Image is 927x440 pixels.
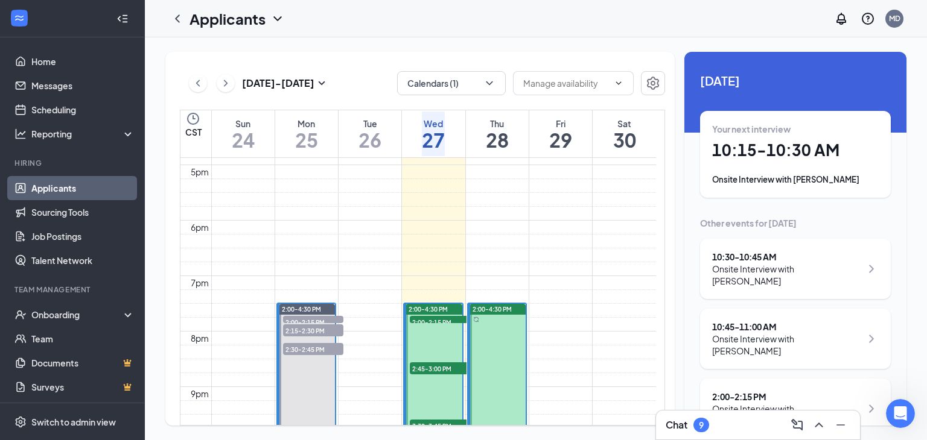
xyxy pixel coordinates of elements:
a: Messages [31,74,135,98]
div: Fri [549,118,572,130]
a: August 25, 2025 [293,110,320,157]
svg: ChevronRight [864,401,879,416]
input: Manage availability [523,77,609,90]
button: ChevronUp [809,415,829,435]
svg: QuestionInfo [861,11,875,26]
div: 10:30 - 10:45 AM [712,251,861,263]
svg: WorkstreamLogo [13,12,25,24]
span: 2:00-2:15 PM [283,316,343,328]
div: Team Management [14,284,132,295]
h1: Applicants [190,8,266,29]
h1: 24 [232,130,255,150]
div: 9pm [188,387,211,400]
svg: ChevronDown [270,11,285,26]
svg: ChevronRight [864,262,879,276]
a: DocumentsCrown [31,351,135,375]
svg: ChevronDown [483,77,495,89]
button: Calendars (1)ChevronDown [397,71,506,95]
button: ChevronLeft [189,74,207,92]
div: Reporting [31,128,135,140]
svg: ChevronRight [864,332,879,346]
div: Onboarding [31,309,124,321]
div: Tue [358,118,381,130]
div: Other events for [DATE] [700,217,891,229]
a: August 30, 2025 [611,110,639,157]
svg: ComposeMessage [790,418,804,432]
h1: 10:15 - 10:30 AM [712,140,879,160]
h1: 29 [549,130,572,150]
span: 2:00-2:15 PM [410,316,470,328]
div: Switch to admin view [31,416,116,428]
svg: ChevronDown [614,78,623,88]
a: Scheduling [31,98,135,122]
a: August 24, 2025 [229,110,257,157]
div: 8pm [188,332,211,345]
div: 5pm [188,165,211,178]
div: Onsite Interview with [PERSON_NAME] [712,333,861,357]
span: 2:00-4:30 PM [473,305,512,313]
span: 2:00-4:30 PM [409,305,448,313]
a: August 27, 2025 [419,110,447,157]
h3: [DATE] - [DATE] [242,77,314,90]
div: 10:45 - 11:00 AM [712,321,861,333]
button: Settings [641,71,665,95]
button: Minimize [831,415,850,435]
a: Job Postings [31,224,135,248]
a: Team [31,327,135,351]
h1: 28 [486,130,509,150]
div: Wed [422,118,445,130]
svg: ChevronUp [812,418,826,432]
div: 6pm [188,221,211,234]
div: Onsite Interview with [PERSON_NAME] [712,403,861,427]
svg: Notifications [834,11,849,26]
div: Onsite Interview with [PERSON_NAME] [712,174,879,186]
span: 2:30-2:45 PM [283,343,343,355]
a: Talent Network [31,248,135,272]
h1: 26 [358,130,381,150]
h1: 30 [613,130,636,150]
button: ChevronRight [217,74,235,92]
svg: Collapse [116,13,129,25]
svg: Minimize [833,418,848,432]
div: MD [889,13,900,24]
svg: ChevronLeft [192,76,204,90]
svg: Sync [473,316,479,322]
span: CST [185,126,202,138]
a: Applicants [31,176,135,200]
h1: 25 [295,130,318,150]
span: 3:30-3:45 PM [410,420,470,432]
div: Mon [295,118,318,130]
span: [DATE] [700,71,891,90]
a: August 29, 2025 [547,110,575,157]
div: 2:00 - 2:15 PM [712,391,861,403]
a: Sourcing Tools [31,200,135,224]
a: August 26, 2025 [356,110,384,157]
div: 9 [699,420,704,430]
span: 2:00-4:30 PM [282,305,321,313]
button: ComposeMessage [788,415,807,435]
span: 2:15-2:30 PM [283,324,343,336]
svg: Settings [646,76,660,90]
div: Thu [486,118,509,130]
svg: Settings [14,416,27,428]
div: Sun [232,118,255,130]
div: Your next interview [712,123,879,135]
a: August 28, 2025 [483,110,511,157]
h3: Chat [666,418,687,432]
svg: ChevronLeft [170,11,185,26]
div: Sat [613,118,636,130]
a: Home [31,49,135,74]
span: 2:45-3:00 PM [410,362,470,374]
svg: Clock [186,112,200,126]
svg: SmallChevronDown [314,76,329,90]
iframe: Intercom live chat [886,399,915,428]
svg: Analysis [14,128,27,140]
div: Onsite Interview with [PERSON_NAME] [712,263,861,287]
a: SurveysCrown [31,375,135,399]
svg: ChevronRight [220,76,232,90]
h1: 27 [422,130,445,150]
div: Hiring [14,158,132,168]
div: 7pm [188,276,211,289]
